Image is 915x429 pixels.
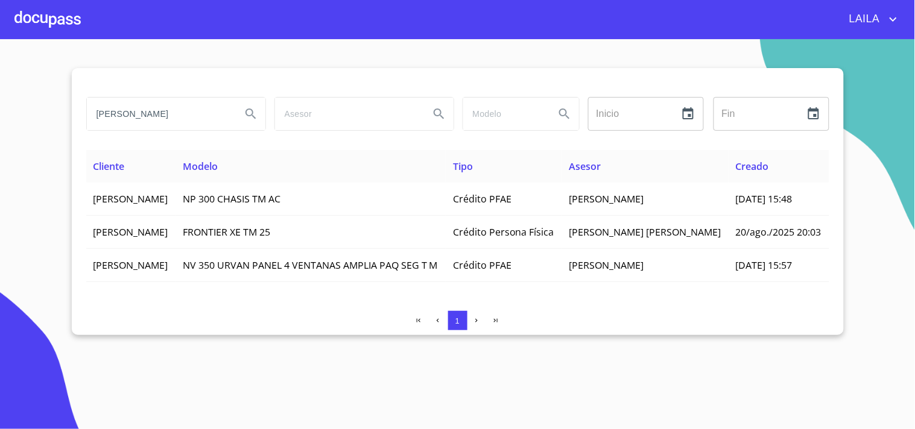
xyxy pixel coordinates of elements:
[463,98,545,130] input: search
[425,99,454,128] button: Search
[93,258,168,272] span: [PERSON_NAME]
[87,98,232,130] input: search
[275,98,420,130] input: search
[183,225,270,239] span: FRONTIER XE TM 25
[93,192,168,205] span: [PERSON_NAME]
[455,316,460,325] span: 1
[93,225,168,239] span: [PERSON_NAME]
[183,258,438,272] span: NV 350 URVAN PANEL 4 VENTANAS AMPLIA PAQ SEG T M
[569,192,644,205] span: [PERSON_NAME]
[453,258,511,272] span: Crédito PFAE
[93,160,125,173] span: Cliente
[569,258,644,272] span: [PERSON_NAME]
[236,99,265,128] button: Search
[183,160,218,173] span: Modelo
[453,192,511,205] span: Crédito PFAE
[569,225,721,239] span: [PERSON_NAME] [PERSON_NAME]
[736,225,822,239] span: 20/ago./2025 20:03
[840,10,886,29] span: LAILA
[569,160,601,173] span: Asesor
[550,99,579,128] button: Search
[840,10,901,29] button: account of current user
[448,311,467,330] button: 1
[736,160,769,173] span: Creado
[736,192,793,205] span: [DATE] 15:48
[183,192,280,205] span: NP 300 CHASIS TM AC
[453,160,473,173] span: Tipo
[453,225,554,239] span: Crédito Persona Física
[736,258,793,272] span: [DATE] 15:57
